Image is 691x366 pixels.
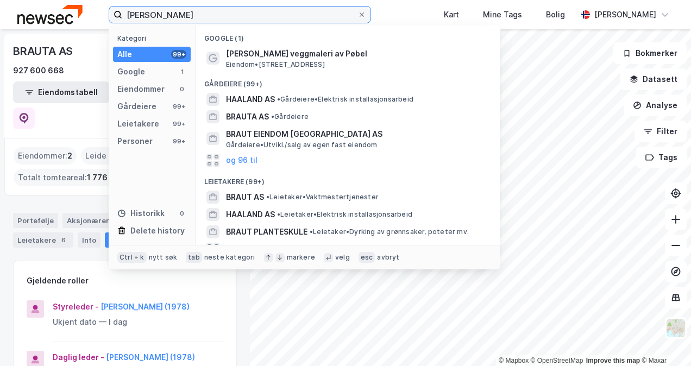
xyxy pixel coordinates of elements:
[13,232,73,248] div: Leietakere
[117,65,145,78] div: Google
[117,34,191,42] div: Kategori
[546,8,565,21] div: Bolig
[87,171,117,184] span: 1 776 ㎡
[613,42,687,64] button: Bokmerker
[226,60,325,69] span: Eiendom • [STREET_ADDRESS]
[226,208,275,221] span: HAALAND AS
[499,357,529,364] a: Mapbox
[117,207,165,220] div: Historikk
[226,47,487,60] span: [PERSON_NAME] veggmaleri av Pøbel
[483,8,522,21] div: Mine Tags
[287,253,315,262] div: markere
[117,252,147,263] div: Ctrl + k
[226,191,264,204] span: BRAUT AS
[17,5,83,24] img: newsec-logo.f6e21ccffca1b3a03d2d.png
[13,213,58,228] div: Portefølje
[196,71,500,91] div: Gårdeiere (99+)
[81,147,158,165] div: Leide lokasjoner :
[226,154,257,167] button: og 96 til
[14,169,121,186] div: Totalt tomteareal :
[335,253,350,262] div: velg
[149,253,178,262] div: nytt søk
[178,85,186,93] div: 0
[277,95,413,104] span: Gårdeiere • Elektrisk installasjonsarbeid
[117,100,156,113] div: Gårdeiere
[226,225,307,238] span: BRAUT PLANTESKULE
[13,64,64,77] div: 927 600 668
[13,81,110,103] button: Eiendomstabell
[226,110,269,123] span: BRAUTA AS
[310,228,313,236] span: •
[58,235,69,245] div: 6
[226,128,487,141] span: BRAUT EIENDOM [GEOGRAPHIC_DATA] AS
[105,232,149,248] div: Styret
[53,315,223,329] div: Ukjent dato — I dag
[271,112,309,121] span: Gårdeiere
[186,252,202,263] div: tab
[171,137,186,146] div: 99+
[594,8,656,21] div: [PERSON_NAME]
[130,224,185,237] div: Delete history
[171,119,186,128] div: 99+
[196,26,500,45] div: Google (1)
[117,48,132,61] div: Alle
[266,193,269,201] span: •
[171,102,186,111] div: 99+
[444,8,459,21] div: Kart
[636,147,687,168] button: Tags
[196,169,500,188] div: Leietakere (99+)
[62,213,114,228] div: Aksjonærer
[635,121,687,142] button: Filter
[178,67,186,76] div: 1
[27,274,89,287] div: Gjeldende roller
[310,228,469,236] span: Leietaker • Dyrking av grønnsaker, poteter mv.
[277,210,412,219] span: Leietaker • Elektrisk installasjonsarbeid
[266,193,379,201] span: Leietaker • Vaktmestertjenester
[277,95,280,103] span: •
[586,357,640,364] a: Improve this map
[620,68,687,90] button: Datasett
[14,147,77,165] div: Eiendommer :
[117,83,165,96] div: Eiendommer
[531,357,583,364] a: OpenStreetMap
[624,94,687,116] button: Analyse
[637,314,691,366] div: Kontrollprogram for chat
[377,253,399,262] div: avbryt
[226,141,378,149] span: Gårdeiere • Utvikl./salg av egen fast eiendom
[78,232,100,248] div: Info
[171,50,186,59] div: 99+
[637,314,691,366] iframe: Chat Widget
[117,135,153,148] div: Personer
[178,209,186,218] div: 0
[67,149,72,162] span: 2
[122,7,357,23] input: Søk på adresse, matrikkel, gårdeiere, leietakere eller personer
[204,253,255,262] div: neste kategori
[226,243,257,256] button: og 96 til
[13,42,75,60] div: BRAUTA AS
[117,117,159,130] div: Leietakere
[359,252,375,263] div: esc
[226,93,275,106] span: HAALAND AS
[271,112,274,121] span: •
[277,210,280,218] span: •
